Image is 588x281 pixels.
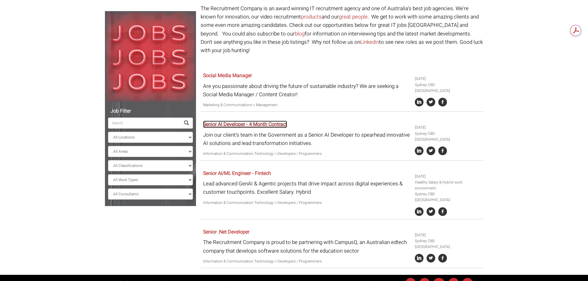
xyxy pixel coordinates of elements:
[415,191,481,203] li: Sydney CBD [GEOGRAPHIC_DATA]
[203,258,410,264] p: Information & Communication Technology > Developers / Programmers
[203,102,410,108] p: Marketing & Communications > Management
[203,200,410,206] p: Information & Communication Technology > Developers / Programmers
[203,238,410,255] p: The Recruitment Company is proud to be partnering with CampusQ, an Australian edtech company that...
[415,82,481,94] li: Sydney CBD [GEOGRAPHIC_DATA]
[295,30,305,38] a: blog
[203,131,410,147] p: Join our client's team in the Government as a Senior AI Developer to spearhead innovative AI solu...
[203,72,252,79] a: Social Media Manager
[108,118,180,129] input: Search
[203,228,249,236] a: Senior .Net Developer
[415,238,481,250] li: Sydney CBD [GEOGRAPHIC_DATA]
[360,38,379,46] a: Linkedin
[203,121,287,128] a: Senior AI Developer - 4 Month Contract
[415,131,481,143] li: Sydney CBD [GEOGRAPHIC_DATA]
[415,174,481,180] li: [DATE]
[203,82,410,99] p: Are you passionate about driving the future of sustainable industry? We are seeking a Social Medi...
[415,232,481,238] li: [DATE]
[203,180,410,196] p: Lead advanced GenAI & Agentic projects that drive impact across digital experiences & customer to...
[415,125,481,130] li: [DATE]
[201,4,483,55] p: The Recruitment Company is an award winning IT recruitment agency and one of Australia's best job...
[105,11,196,102] img: Jobs, Jobs, Jobs
[108,109,193,114] h5: Job Filter
[415,76,481,82] li: [DATE]
[301,13,322,21] a: products
[203,151,410,157] p: Information & Communication Technology > Developers / Programmers
[415,180,481,191] li: Healthy Salary & Hybrid work environment.
[203,170,271,177] a: Senior AI/ML Engineer - Fintech
[339,13,368,21] a: great people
